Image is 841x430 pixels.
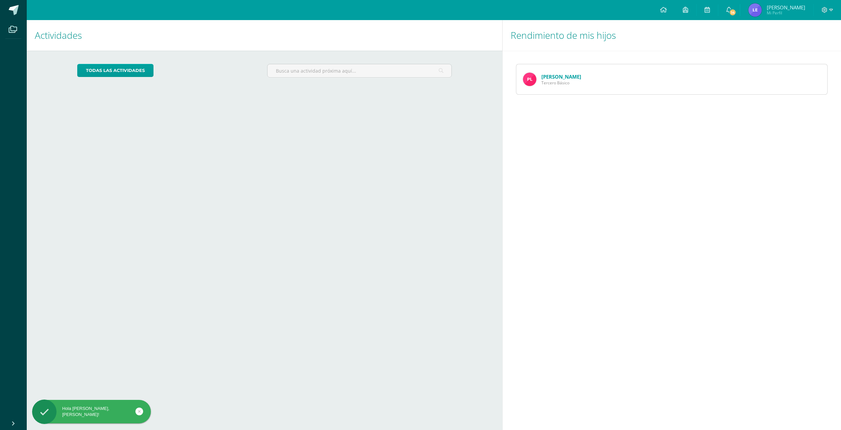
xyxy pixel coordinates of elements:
[35,20,494,51] h1: Actividades
[767,10,805,16] span: Mi Perfil
[729,9,736,16] span: 14
[541,73,581,80] a: [PERSON_NAME]
[748,3,762,17] img: ef2f17affd3ce01d0abdce98f34cef77.png
[541,80,581,86] span: Tercero Básico
[523,73,536,86] img: 182438cd4ccbb4d3b63a09e312f45008.png
[77,64,153,77] a: todas las Actividades
[511,20,833,51] h1: Rendimiento de mis hijos
[268,64,451,77] input: Busca una actividad próxima aquí...
[767,4,805,11] span: [PERSON_NAME]
[32,406,151,418] div: Hola [PERSON_NAME], [PERSON_NAME]!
